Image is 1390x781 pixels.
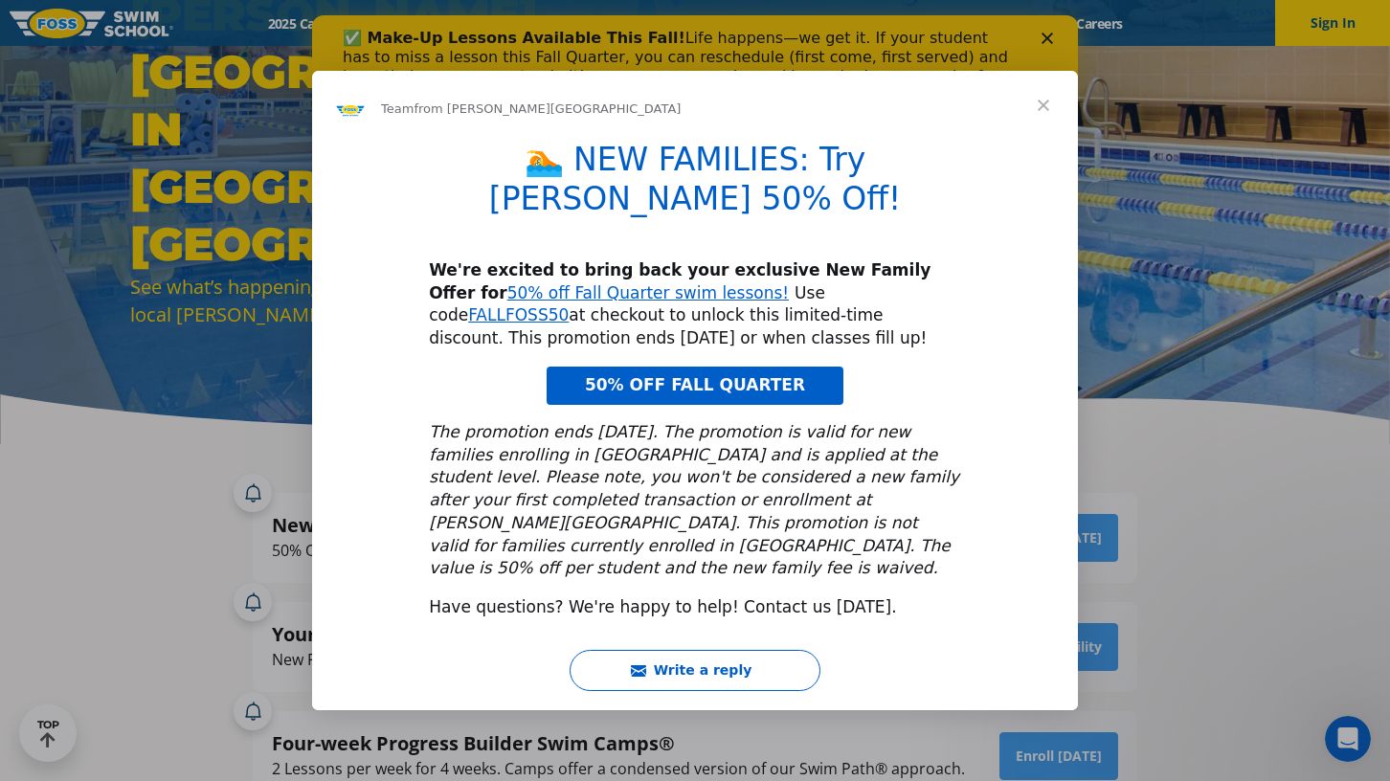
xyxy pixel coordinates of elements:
[570,650,820,691] button: Write a reply
[429,260,930,302] b: We're excited to bring back your exclusive New Family Offer for
[31,13,705,90] div: Life happens—we get it. If your student has to miss a lesson this Fall Quarter, you can reschedul...
[585,375,805,394] span: 50% OFF FALL QUARTER
[414,101,681,116] span: from [PERSON_NAME][GEOGRAPHIC_DATA]
[782,283,789,302] a: !
[335,94,366,124] img: Profile image for Team
[429,422,959,578] i: The promotion ends [DATE]. The promotion is valid for new families enrolling in [GEOGRAPHIC_DATA]...
[507,283,783,302] a: 50% off Fall Quarter swim lessons
[547,367,843,405] a: 50% OFF FALL QUARTER
[429,141,961,231] h1: 🏊 NEW FAMILIES: Try [PERSON_NAME] 50% Off!
[381,101,414,116] span: Team
[429,596,961,619] div: Have questions? We're happy to help! Contact us [DATE].
[429,259,961,350] div: Use code at checkout to unlock this limited-time discount. This promotion ends [DATE] or when cla...
[468,305,569,324] a: FALLFOSS50
[1009,71,1078,140] span: Close
[729,17,749,29] div: Close
[31,13,373,32] b: ✅ Make-Up Lessons Available This Fall!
